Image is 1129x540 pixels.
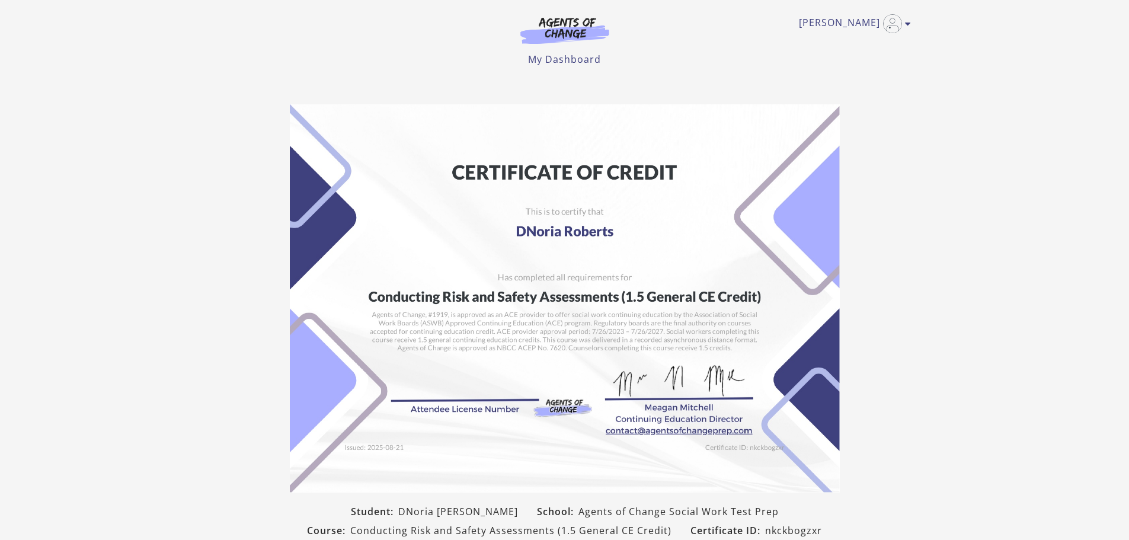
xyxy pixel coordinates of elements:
a: Toggle menu [799,14,905,33]
img: Certificate [290,104,840,493]
span: Certificate ID: [690,523,765,538]
span: School: [537,504,578,519]
span: Conducting Risk and Safety Assessments (1.5 General CE Credit) [350,523,671,538]
span: Agents of Change Social Work Test Prep [578,504,779,519]
span: nkckbogzxr [765,523,822,538]
span: Course: [307,523,350,538]
img: Agents of Change Logo [508,17,622,44]
span: Student: [351,504,398,519]
span: DNoria [PERSON_NAME] [398,504,518,519]
a: My Dashboard [528,53,601,66]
